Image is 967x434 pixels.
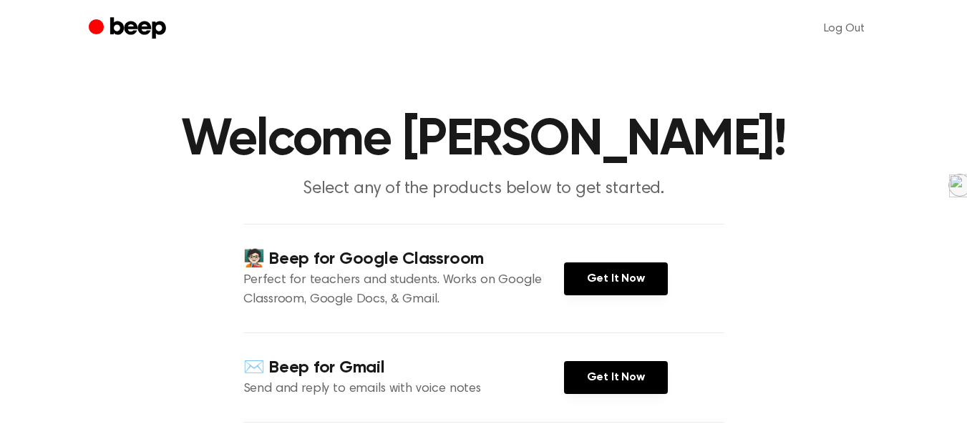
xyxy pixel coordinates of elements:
[243,356,564,380] h4: ✉️ Beep for Gmail
[564,262,668,295] a: Get It Now
[243,247,564,271] h4: 🧑🏻‍🏫 Beep for Google Classroom
[209,177,759,201] p: Select any of the products below to get started.
[810,11,879,46] a: Log Out
[117,114,850,166] h1: Welcome [PERSON_NAME]!
[564,361,668,394] a: Get It Now
[243,380,564,399] p: Send and reply to emails with voice notes
[243,271,564,310] p: Perfect for teachers and students. Works on Google Classroom, Google Docs, & Gmail.
[89,15,170,43] a: Beep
